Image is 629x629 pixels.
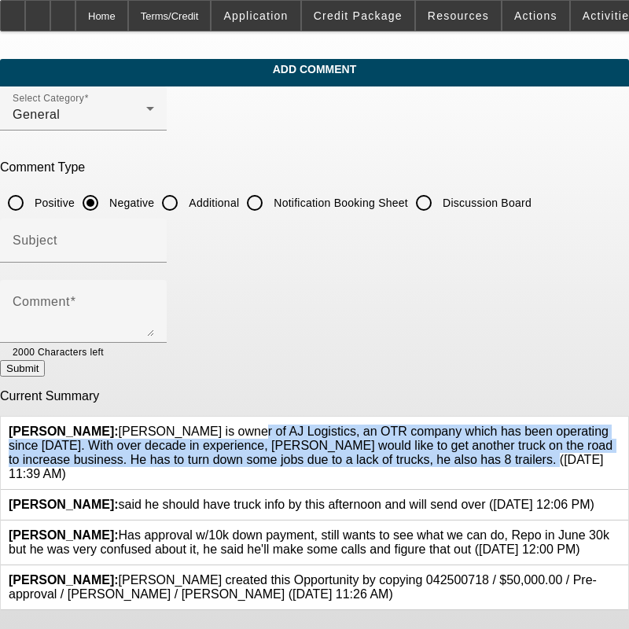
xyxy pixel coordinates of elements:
[212,1,300,31] button: Application
[12,63,617,75] span: Add Comment
[186,195,239,211] label: Additional
[13,295,70,308] mat-label: Comment
[9,498,594,511] span: said he should have truck info by this afternoon and will send over ([DATE] 12:06 PM)
[9,425,119,438] b: [PERSON_NAME]:
[514,9,557,22] span: Actions
[223,9,288,22] span: Application
[302,1,414,31] button: Credit Package
[9,498,119,511] b: [PERSON_NAME]:
[9,573,119,587] b: [PERSON_NAME]:
[428,9,489,22] span: Resources
[416,1,501,31] button: Resources
[31,195,75,211] label: Positive
[270,195,408,211] label: Notification Booking Sheet
[13,94,84,104] mat-label: Select Category
[440,195,532,211] label: Discussion Board
[9,528,609,556] span: Has approval w/10k down payment, still wants to see what we can do, Repo in June 30k but he was v...
[9,528,119,542] b: [PERSON_NAME]:
[13,234,57,247] mat-label: Subject
[13,343,104,360] mat-hint: 2000 Characters left
[9,573,597,601] span: [PERSON_NAME] created this Opportunity by copying 042500718 / $50,000.00 / Pre-approval / [PERSON...
[502,1,569,31] button: Actions
[106,195,154,211] label: Negative
[13,108,60,121] span: General
[9,425,612,480] span: [PERSON_NAME] is owner of AJ Logistics, an OTR company which has been operating since [DATE]. Wit...
[314,9,403,22] span: Credit Package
